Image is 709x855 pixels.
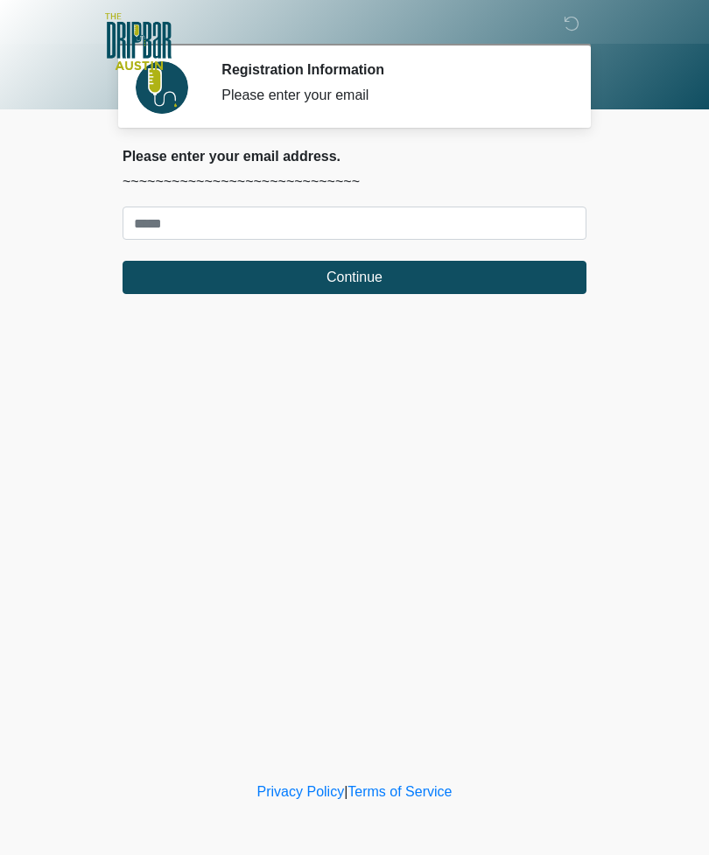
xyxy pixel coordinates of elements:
img: Agent Avatar [136,61,188,114]
a: | [344,784,347,799]
a: Privacy Policy [257,784,345,799]
p: ~~~~~~~~~~~~~~~~~~~~~~~~~~~~~ [123,172,586,193]
h2: Please enter your email address. [123,148,586,165]
img: The DRIPBaR - Austin The Domain Logo [105,13,172,70]
button: Continue [123,261,586,294]
div: Please enter your email [221,85,560,106]
a: Terms of Service [347,784,452,799]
